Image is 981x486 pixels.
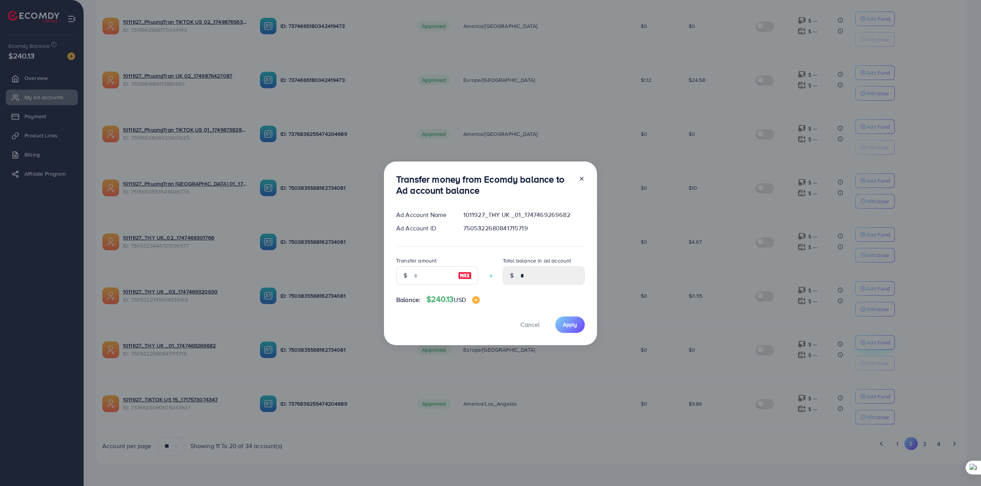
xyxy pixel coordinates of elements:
[503,257,571,264] label: Total balance in ad account
[472,296,480,304] img: image
[563,321,577,328] span: Apply
[948,452,975,480] iframe: Chat
[511,316,549,333] button: Cancel
[454,295,466,304] span: USD
[458,271,472,280] img: image
[457,210,591,219] div: 1011927_THY UK _01_1747469269682
[457,224,591,233] div: 7505322680841715719
[396,257,436,264] label: Transfer amount
[427,295,480,304] h4: $240.13
[390,224,457,233] div: Ad Account ID
[390,210,457,219] div: Ad Account Name
[396,174,573,196] h3: Transfer money from Ecomdy balance to Ad account balance
[520,320,540,329] span: Cancel
[396,295,420,304] span: Balance:
[555,316,585,333] button: Apply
